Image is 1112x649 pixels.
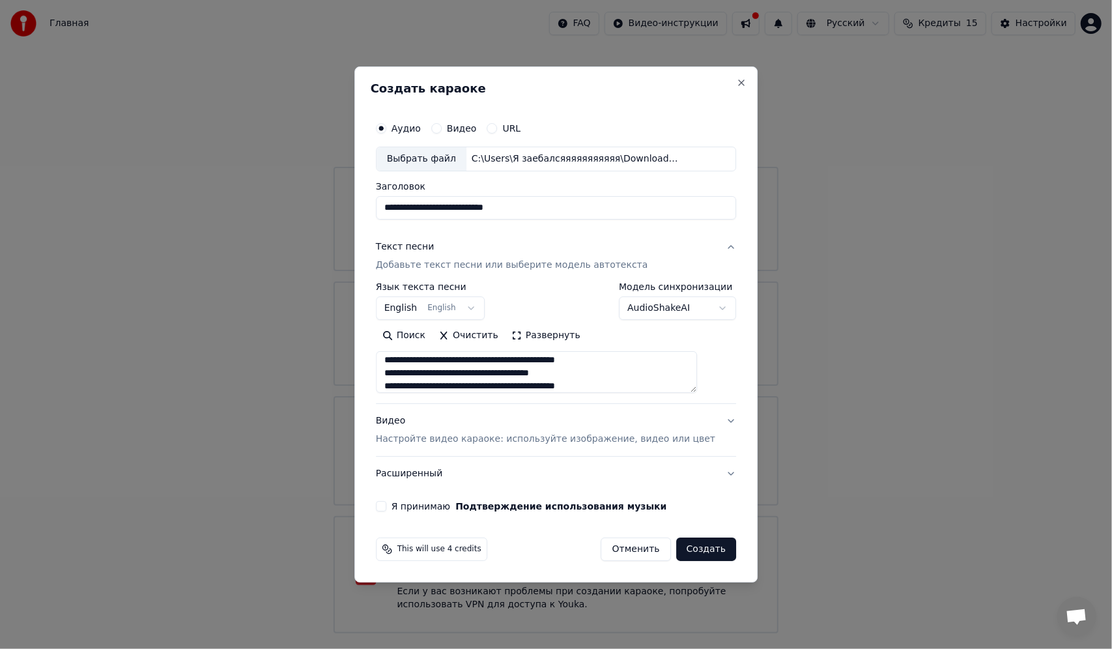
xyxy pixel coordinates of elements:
[466,152,688,166] div: C:\Users\Я заебалсяяяяяяяяяяя\Downloads\димочка билан.mp3
[376,325,432,346] button: Поиск
[397,544,481,555] span: This will use 4 credits
[376,404,736,456] button: ВидеоНастройте видео караоке: используйте изображение, видео или цвет
[432,325,505,346] button: Очистить
[376,230,736,282] button: Текст песниДобавьте текст песни или выберите модель автотекста
[447,124,477,133] label: Видео
[601,538,671,561] button: Отменить
[376,240,435,253] div: Текст песни
[676,538,736,561] button: Создать
[376,414,715,446] div: Видео
[376,282,736,403] div: Текст песниДобавьте текст песни или выберите модель автотекста
[376,259,648,272] p: Добавьте текст песни или выберите модель автотекста
[376,182,736,191] label: Заголовок
[392,124,421,133] label: Аудио
[619,282,736,291] label: Модель синхронизации
[505,325,587,346] button: Развернуть
[376,457,736,491] button: Расширенный
[371,83,741,94] h2: Создать караоке
[377,147,466,171] div: Выбрать файл
[376,433,715,446] p: Настройте видео караоке: используйте изображение, видео или цвет
[455,502,666,511] button: Я принимаю
[376,282,485,291] label: Язык текста песни
[392,502,667,511] label: Я принимаю
[503,124,521,133] label: URL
